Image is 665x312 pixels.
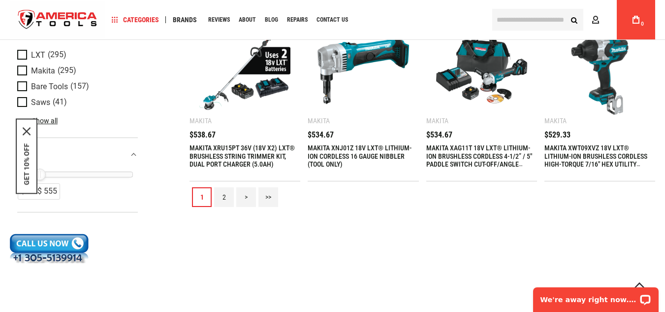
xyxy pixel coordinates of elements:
[17,50,135,61] a: LXT (295)
[554,23,645,114] img: MAKITA XWT09XVZ 18V LXT® LITHIUM-ION BRUSHLESS CORDLESS HIGH-TORQUE 7/16
[190,117,212,125] div: Makita
[17,66,135,76] a: Makita (295)
[31,98,50,107] span: Saws
[544,144,647,177] a: MAKITA XWT09XVZ 18V LXT® LITHIUM-ION BRUSHLESS CORDLESS HIGH-TORQUE 7/16" HEX UTILITY IMPACT WREN...
[258,187,278,207] a: >>
[641,21,644,27] span: 0
[53,99,67,107] span: (41)
[426,131,452,139] span: $534.67
[18,184,60,200] div: $ 2 - $ 555
[192,187,212,207] a: 1
[10,1,105,38] img: America Tools
[23,127,31,135] button: Close
[112,16,159,23] span: Categories
[214,187,234,207] a: 2
[17,16,138,212] div: Product Filters
[17,81,135,92] a: Bare Tools (157)
[17,148,138,162] div: price
[107,13,163,27] a: Categories
[308,144,412,169] a: MAKITA XNJ01Z 18V LXT® LITHIUM-ION CORDLESS 16 GAUGE NIBBLER (TOOL ONLY)
[17,117,58,125] a: Show all
[236,187,256,207] a: >
[283,13,312,27] a: Repairs
[426,144,532,185] a: MAKITA XAG11T 18V LXT® LITHIUM-ION BRUSHLESS CORDLESS 4-1/2” / 5" PADDLE SWITCH CUT-OFF/ANGLE GRI...
[17,97,135,108] a: Saws (41)
[208,17,230,23] span: Reviews
[48,51,66,60] span: (295)
[168,13,201,27] a: Brands
[31,51,45,60] span: LXT
[204,13,234,27] a: Reviews
[173,16,197,23] span: Brands
[287,17,308,23] span: Repairs
[199,23,290,114] img: MAKITA XRU15PT 36V (18V X2) LXT® BRUSHLESS STRING TRIMMER KIT, DUAL PORT CHARGER (5.0AH)
[10,1,105,38] a: store logo
[31,67,55,75] span: Makita
[234,13,260,27] a: About
[58,67,76,75] span: (295)
[260,13,283,27] a: Blog
[308,117,330,125] div: Makita
[312,13,352,27] a: Contact Us
[23,143,31,185] button: GET 10% OFF
[190,144,295,169] a: MAKITA XRU15PT 36V (18V X2) LXT® BRUSHLESS STRING TRIMMER KIT, DUAL PORT CHARGER (5.0AH)
[527,281,665,312] iframe: LiveChat chat widget
[190,131,216,139] span: $538.67
[426,117,448,125] div: Makita
[70,83,89,91] span: (157)
[10,234,89,263] img: callout_customer_support2.gif
[544,131,570,139] span: $529.33
[239,17,256,23] span: About
[436,23,527,114] img: MAKITA XAG11T 18V LXT® LITHIUM-ION BRUSHLESS CORDLESS 4-1/2” / 5
[565,10,583,29] button: Search
[317,17,348,23] span: Contact Us
[544,117,567,125] div: Makita
[317,23,409,114] img: MAKITA XNJ01Z 18V LXT® LITHIUM-ION CORDLESS 16 GAUGE NIBBLER (TOOL ONLY)
[31,82,68,91] span: Bare Tools
[308,131,334,139] span: $534.67
[265,17,278,23] span: Blog
[23,127,31,135] svg: close icon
